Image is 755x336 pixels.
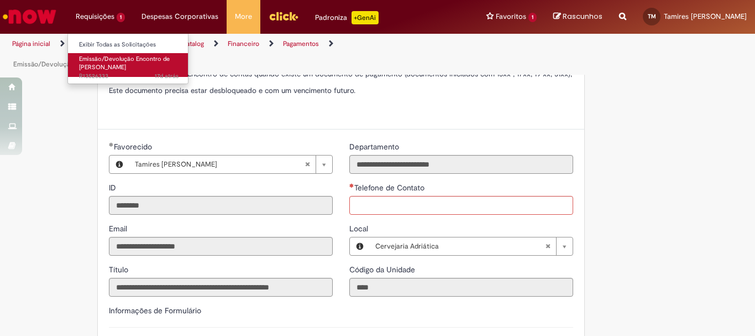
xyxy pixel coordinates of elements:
span: Telefone de Contato [354,183,427,193]
button: Favorecido, Visualizar este registro Tamires Fatima Rosa De Moura [109,156,129,173]
span: Despesas Corporativas [141,11,218,22]
img: click_logo_yellow_360x200.png [269,8,298,24]
a: Exibir Todas as Solicitações [68,39,190,51]
input: Código da Unidade [349,278,573,297]
label: Somente leitura - Título [109,264,130,275]
a: Aberto R13526333 : Emissão/Devolução Encontro de Contas Fornecedor [68,53,190,77]
span: Somente leitura - Título [109,265,130,275]
span: Tamires [PERSON_NAME] [664,12,747,21]
img: ServiceNow [1,6,58,28]
span: 1 [117,13,125,22]
input: Email [109,237,333,256]
span: Somente leitura - ID [109,183,118,193]
div: Padroniza [315,11,379,24]
a: Cervejaria AdriáticaLimpar campo Local [370,237,573,255]
span: 17d atrás [155,72,179,80]
p: +GenAi [352,11,379,24]
span: Favoritos [496,11,526,22]
label: Somente leitura - Código da Unidade [349,264,417,275]
label: Somente leitura - Departamento [349,141,401,152]
a: Financeiro [228,39,259,48]
time: 12/09/2025 08:26:14 [155,72,179,80]
span: Necessários [349,183,354,188]
a: Pagamentos [283,39,319,48]
span: Necessários - Favorecido [114,142,154,152]
abbr: Limpar campo Local [539,237,556,255]
span: Obrigatório Preenchido [109,142,114,147]
input: ID [109,196,333,215]
span: Rascunhos [563,11,602,22]
button: Local, Visualizar este registro Cervejaria Adriática [350,237,370,255]
label: Informações de Formulário [109,306,201,316]
span: Só é possível realizar o Encontro de contas quando existe um documento de pagamento (documentos i... [109,69,572,79]
span: Somente leitura - Código da Unidade [349,265,417,275]
span: R13526333 [79,72,179,81]
a: Página inicial [12,39,50,48]
span: Emissão/Devolução Encontro de [PERSON_NAME] [79,55,170,72]
span: Local [349,224,370,234]
a: Tamires [PERSON_NAME]Limpar campo Favorecido [129,156,332,173]
span: Tamires [PERSON_NAME] [135,156,305,173]
span: Requisições [76,11,114,22]
abbr: Limpar campo Favorecido [299,156,316,173]
span: TM [648,13,656,20]
input: Departamento [349,155,573,174]
span: Somente leitura - Departamento [349,142,401,152]
span: 1 [528,13,537,22]
ul: Trilhas de página [8,34,495,75]
span: Cervejaria Adriática [375,237,545,255]
span: Somente leitura - Email [109,224,129,234]
span: More [235,11,252,22]
label: Somente leitura - ID [109,182,118,193]
ul: Requisições [67,33,188,84]
input: Telefone de Contato [349,196,573,215]
label: Somente leitura - Email [109,223,129,234]
a: Rascunhos [553,12,602,22]
span: Este documento precisa estar desbloqueado e com um vencimento futuro. [109,86,355,95]
a: Emissão/Devolução Encontro de [PERSON_NAME] [13,60,166,69]
input: Título [109,278,333,297]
